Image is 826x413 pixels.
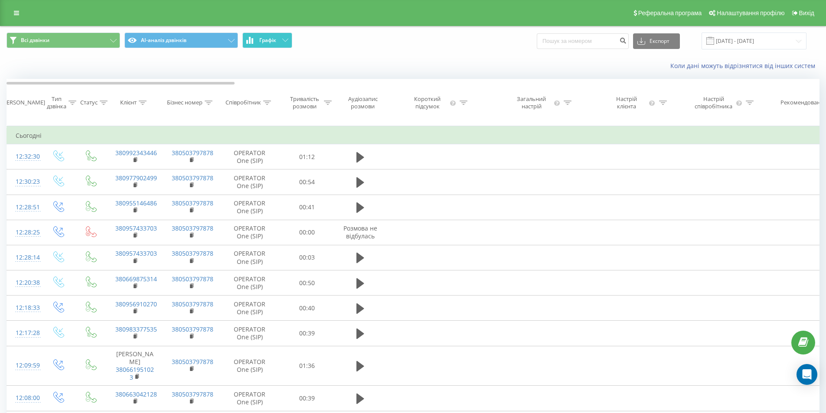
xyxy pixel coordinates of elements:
a: 380955146486 [115,199,157,207]
div: Клієнт [120,99,137,107]
div: Бізнес номер [167,99,202,107]
td: OPERATOR One (SIP) [219,220,280,245]
a: 380669875314 [115,275,157,283]
td: 00:54 [280,169,334,195]
a: 380957433703 [115,249,157,257]
td: 00:50 [280,270,334,296]
div: 12:08:00 [16,390,33,406]
div: 12:18:33 [16,299,33,316]
a: 380663042128 [115,390,157,398]
td: [PERSON_NAME] [107,346,163,386]
a: 380957433703 [115,224,157,232]
td: OPERATOR One (SIP) [219,144,280,169]
a: 380503797878 [172,199,213,207]
div: 12:09:59 [16,357,33,374]
div: Аудіозапис розмови [342,95,384,110]
button: Графік [242,33,292,48]
td: OPERATOR One (SIP) [219,169,280,195]
a: 380503797878 [172,224,213,232]
td: OPERATOR One (SIP) [219,195,280,220]
div: Тривалість розмови [287,95,322,110]
td: 00:00 [280,220,334,245]
a: 380503797878 [172,275,213,283]
div: 12:28:14 [16,249,33,266]
div: Співробітник [225,99,261,107]
span: Вихід [799,10,814,16]
a: 380983377535 [115,325,157,333]
a: 380503797878 [172,390,213,398]
button: Всі дзвінки [7,33,120,48]
td: 01:12 [280,144,334,169]
div: Тип дзвінка [47,95,66,110]
td: OPERATOR One (SIP) [219,386,280,411]
div: Загальний настрій [511,95,552,110]
div: Настрій клієнта [606,95,646,110]
a: 380956910270 [115,300,157,308]
td: 00:03 [280,245,334,270]
td: 00:39 [280,386,334,411]
a: 380503797878 [172,174,213,182]
td: 00:39 [280,321,334,346]
span: Налаштування профілю [717,10,784,16]
a: 380503797878 [172,325,213,333]
div: 12:20:38 [16,274,33,291]
td: 00:41 [280,195,334,220]
td: 01:36 [280,346,334,386]
button: AI-аналіз дзвінків [124,33,238,48]
div: Короткий підсумок [407,95,448,110]
button: Експорт [633,33,680,49]
a: 380992343446 [115,149,157,157]
input: Пошук за номером [537,33,629,49]
td: OPERATOR One (SIP) [219,270,280,296]
td: OPERATOR One (SIP) [219,346,280,386]
a: Коли дані можуть відрізнятися вiд інших систем [670,62,819,70]
td: OPERATOR One (SIP) [219,296,280,321]
span: Реферальна програма [638,10,702,16]
div: 12:32:30 [16,148,33,165]
a: 380503797878 [172,149,213,157]
a: 380503797878 [172,358,213,366]
a: 380977902499 [115,174,157,182]
div: [PERSON_NAME] [1,99,45,107]
div: 12:17:28 [16,325,33,341]
div: 12:30:23 [16,173,33,190]
a: 380503797878 [172,249,213,257]
div: 12:28:25 [16,224,33,241]
span: Розмова не відбулась [343,224,377,240]
div: Статус [80,99,98,107]
span: Графік [259,37,276,43]
a: 380503797878 [172,300,213,308]
td: OPERATOR One (SIP) [219,245,280,270]
div: 12:28:51 [16,199,33,216]
td: 00:40 [280,296,334,321]
div: Настрій співробітника [693,95,735,110]
span: Всі дзвінки [21,37,49,44]
td: OPERATOR One (SIP) [219,321,280,346]
div: Open Intercom Messenger [797,364,817,385]
a: 380661951023 [116,365,154,381]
